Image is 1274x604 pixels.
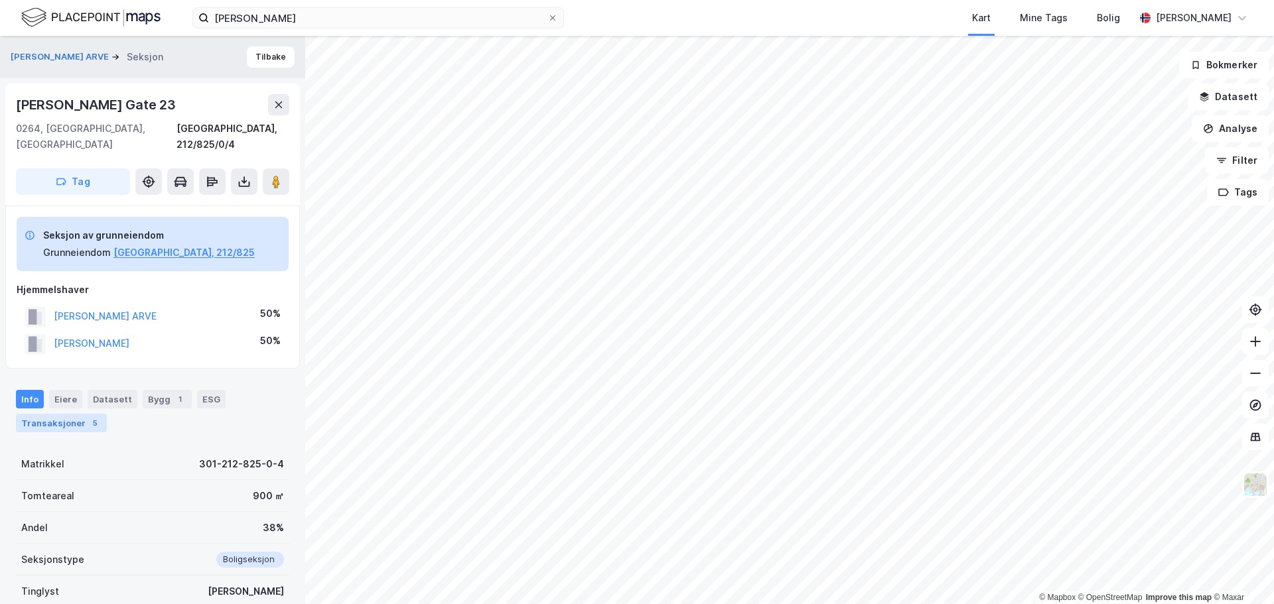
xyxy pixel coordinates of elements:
div: Seksjon [127,49,163,65]
div: 5 [88,416,102,430]
div: Bygg [143,390,192,408]
div: Mine Tags [1020,10,1068,26]
div: Tinglyst [21,583,59,599]
button: Analyse [1192,115,1269,142]
img: logo.f888ab2527a4732fd821a326f86c7f29.svg [21,6,161,29]
button: Tag [16,168,130,195]
div: Transaksjoner [16,414,107,432]
div: Hjemmelshaver [17,282,289,298]
input: Søk på adresse, matrikkel, gårdeiere, leietakere eller personer [209,8,547,28]
div: 301-212-825-0-4 [199,456,284,472]
div: Andel [21,520,48,536]
div: 900 ㎡ [253,488,284,504]
div: Grunneiendom [43,245,111,261]
div: 50% [260,306,281,322]
div: [PERSON_NAME] [1156,10,1232,26]
div: Kart [972,10,991,26]
div: 1 [173,393,186,406]
button: [GEOGRAPHIC_DATA], 212/825 [113,245,255,261]
div: [PERSON_NAME] [208,583,284,599]
div: 50% [260,333,281,349]
div: Tomteareal [21,488,74,504]
div: ESG [197,390,226,408]
div: [PERSON_NAME] Gate 23 [16,94,178,115]
iframe: Chat Widget [1208,540,1274,604]
img: Z [1243,472,1268,497]
div: Datasett [88,390,137,408]
div: 0264, [GEOGRAPHIC_DATA], [GEOGRAPHIC_DATA] [16,121,177,152]
button: [PERSON_NAME] ARVE [11,50,111,64]
a: Improve this map [1146,593,1212,602]
div: Info [16,390,44,408]
div: [GEOGRAPHIC_DATA], 212/825/0/4 [177,121,289,152]
button: Bokmerker [1179,52,1269,78]
button: Filter [1205,147,1269,174]
div: Seksjon av grunneiendom [43,227,255,243]
button: Tilbake [247,46,295,68]
div: Matrikkel [21,456,64,472]
div: 38% [263,520,284,536]
div: Bolig [1097,10,1120,26]
a: OpenStreetMap [1078,593,1143,602]
div: Seksjonstype [21,552,84,568]
button: Tags [1207,179,1269,206]
a: Mapbox [1039,593,1076,602]
div: Eiere [49,390,82,408]
button: Datasett [1188,84,1269,110]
